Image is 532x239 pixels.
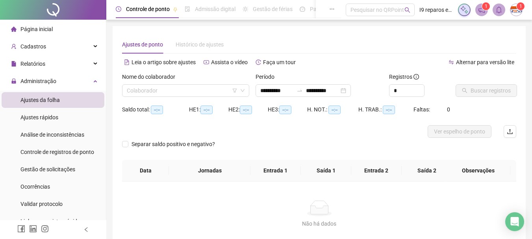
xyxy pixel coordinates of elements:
[428,125,491,138] button: Ver espelho de ponto
[29,225,37,233] span: linkedin
[279,106,291,114] span: --:--
[478,6,485,13] span: notification
[263,59,296,65] span: Faça um tour
[383,106,395,114] span: --:--
[446,160,510,182] th: Observações
[185,6,190,12] span: file-done
[256,72,280,81] label: Período
[413,106,431,113] span: Faltas:
[240,88,245,93] span: down
[300,6,305,12] span: dashboard
[240,106,252,114] span: --:--
[301,160,351,182] th: Saída 1
[122,72,180,81] label: Nome do colaborador
[404,7,410,13] span: search
[204,59,209,65] span: youtube
[126,6,170,12] span: Controle de ponto
[20,183,50,190] span: Ocorrências
[132,219,507,228] div: Não há dados
[485,4,488,9] span: 1
[460,6,469,14] img: sparkle-icon.fc2bf0ac1784a2077858766a79e2daf3.svg
[122,160,169,182] th: Data
[189,105,228,114] div: HE 1:
[128,140,218,148] span: Separar saldo positivo e negativo?
[495,6,502,13] span: bell
[449,59,454,65] span: swap
[452,166,504,175] span: Observações
[132,59,196,65] span: Leia o artigo sobre ajustes
[20,149,94,155] span: Controle de registros de ponto
[11,26,17,32] span: home
[124,59,130,65] span: file-text
[307,105,358,114] div: H. NOT.:
[456,84,517,97] button: Buscar registros
[20,97,60,103] span: Ajustes da folha
[413,74,419,80] span: info-circle
[211,59,248,65] span: Assista o vídeo
[268,105,307,114] div: HE 3:
[41,225,49,233] span: instagram
[20,201,63,207] span: Validar protocolo
[505,212,524,231] div: Open Intercom Messenger
[122,105,189,114] div: Saldo total:
[20,132,84,138] span: Análise de inconsistências
[228,105,268,114] div: HE 2:
[419,6,453,14] span: I9 reparos em Containers
[20,26,53,32] span: Página inicial
[456,59,514,65] span: Alternar para versão lite
[195,6,235,12] span: Admissão digital
[20,218,80,224] span: Link para registro rápido
[250,160,301,182] th: Entrada 1
[173,7,178,12] span: pushpin
[20,114,58,120] span: Ajustes rápidos
[17,225,25,233] span: facebook
[389,72,419,81] span: Registros
[297,87,303,94] span: to
[253,6,293,12] span: Gestão de férias
[11,44,17,49] span: user-add
[510,4,522,16] img: 90218
[310,6,341,12] span: Painel do DP
[519,4,522,9] span: 1
[358,105,413,114] div: H. TRAB.:
[243,6,248,12] span: sun
[402,160,452,182] th: Saída 2
[517,2,525,10] sup: Atualize o seu contato no menu Meus Dados
[176,41,224,48] span: Histórico de ajustes
[116,6,121,12] span: clock-circle
[83,227,89,232] span: left
[20,61,45,67] span: Relatórios
[447,106,450,113] span: 0
[200,106,213,114] span: --:--
[122,41,163,48] span: Ajustes de ponto
[20,78,56,84] span: Administração
[329,6,335,12] span: ellipsis
[507,128,513,135] span: upload
[482,2,490,10] sup: 1
[351,160,402,182] th: Entrada 2
[20,43,46,50] span: Cadastros
[256,59,261,65] span: history
[232,88,237,93] span: filter
[11,61,17,67] span: file
[151,106,163,114] span: --:--
[297,87,303,94] span: swap-right
[20,166,75,172] span: Gestão de solicitações
[11,78,17,84] span: lock
[328,106,341,114] span: --:--
[169,160,250,182] th: Jornadas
